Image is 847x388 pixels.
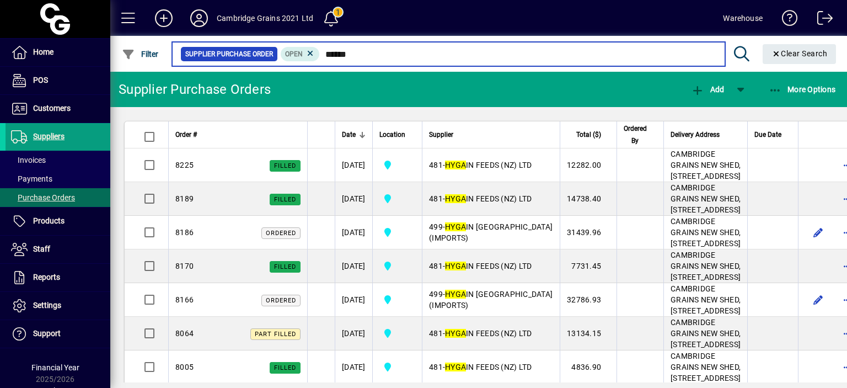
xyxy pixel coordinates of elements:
td: - [422,182,560,216]
td: - [422,249,560,283]
span: Cambridge Grains 2021 Ltd [379,158,415,172]
a: Logout [809,2,833,38]
span: Ordered [266,230,296,237]
a: Reports [6,264,110,291]
span: Cambridge Grains 2021 Ltd [379,192,415,205]
a: Home [6,39,110,66]
span: Ordered By [624,123,647,147]
td: [DATE] [335,249,372,283]
div: Order # [175,129,301,141]
span: Cambridge Grains 2021 Ltd [379,259,415,273]
button: Edit [810,291,827,309]
span: Add [691,85,724,94]
td: CAMBRIDGE GRAINS NEW SHED, [STREET_ADDRESS] [663,182,747,216]
td: 32786.93 [560,283,617,317]
a: Support [6,320,110,348]
span: Date [342,129,356,141]
td: 7731.45 [560,249,617,283]
span: 481 [429,329,443,338]
span: 8186 [175,228,194,237]
em: HYGA [445,363,466,371]
span: Supplier [429,129,453,141]
div: Ordered By [624,123,657,147]
span: Customers [33,104,71,113]
span: Purchase Orders [11,193,75,202]
div: Due Date [754,129,791,141]
div: Supplier [429,129,553,141]
span: Open [285,50,303,58]
td: 4836.90 [560,350,617,384]
span: 8005 [175,363,194,371]
span: Delivery Address [671,129,720,141]
em: HYGA [445,194,466,203]
div: Warehouse [723,9,763,27]
td: - [422,317,560,350]
span: Filled [274,196,296,203]
span: 481 [429,161,443,169]
td: [DATE] [335,216,372,249]
button: Clear [763,44,837,64]
div: Total ($) [567,129,611,141]
a: Settings [6,292,110,320]
span: 481 [429,194,443,203]
span: 8225 [175,161,194,169]
td: 14738.40 [560,182,617,216]
span: Clear Search [771,49,828,58]
a: POS [6,67,110,94]
span: Filter [122,50,159,59]
span: IN FEEDS (NZ) LTD [445,194,532,203]
span: 499 [429,222,443,231]
button: Profile [181,8,217,28]
span: Due Date [754,129,781,141]
span: Supplier Purchase Order [185,49,273,60]
span: 481 [429,363,443,371]
span: Suppliers [33,132,65,141]
span: Cambridge Grains 2021 Ltd [379,360,415,374]
span: 8189 [175,194,194,203]
a: Invoices [6,151,110,169]
td: - [422,216,560,249]
a: Purchase Orders [6,188,110,207]
span: 8170 [175,262,194,270]
span: Filled [274,263,296,270]
td: - [422,283,560,317]
td: CAMBRIDGE GRAINS NEW SHED, [STREET_ADDRESS] [663,350,747,384]
span: Home [33,47,53,56]
span: IN FEEDS (NZ) LTD [445,329,532,338]
span: Part Filled [255,331,296,338]
em: HYGA [445,290,466,299]
a: Knowledge Base [774,2,798,38]
span: Settings [33,301,61,310]
td: CAMBRIDGE GRAINS NEW SHED, [STREET_ADDRESS] [663,216,747,249]
span: More Options [769,85,836,94]
span: Cambridge Grains 2021 Ltd [379,226,415,239]
em: HYGA [445,161,466,169]
td: 31439.96 [560,216,617,249]
td: CAMBRIDGE GRAINS NEW SHED, [STREET_ADDRESS] [663,317,747,350]
span: Filled [274,162,296,169]
span: IN FEEDS (NZ) LTD [445,161,532,169]
em: HYGA [445,329,466,338]
span: Financial Year [31,363,79,372]
a: Customers [6,95,110,123]
div: Cambridge Grains 2021 Ltd [217,9,313,27]
span: IN [GEOGRAPHIC_DATA] (IMPORTS) [429,222,553,242]
span: Support [33,329,61,338]
em: HYGA [445,222,466,231]
span: IN FEEDS (NZ) LTD [445,262,532,270]
button: Filter [119,44,162,64]
span: Invoices [11,156,46,164]
button: Edit [810,224,827,241]
div: Supplier Purchase Orders [119,81,271,98]
span: 8064 [175,329,194,338]
span: 499 [429,290,443,299]
td: CAMBRIDGE GRAINS NEW SHED, [STREET_ADDRESS] [663,249,747,283]
a: Staff [6,236,110,263]
mat-chip: Completion Status: Open [281,47,320,61]
td: [DATE] [335,317,372,350]
td: 13134.15 [560,317,617,350]
span: Location [379,129,405,141]
td: [DATE] [335,182,372,216]
td: [DATE] [335,148,372,182]
a: Products [6,208,110,235]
